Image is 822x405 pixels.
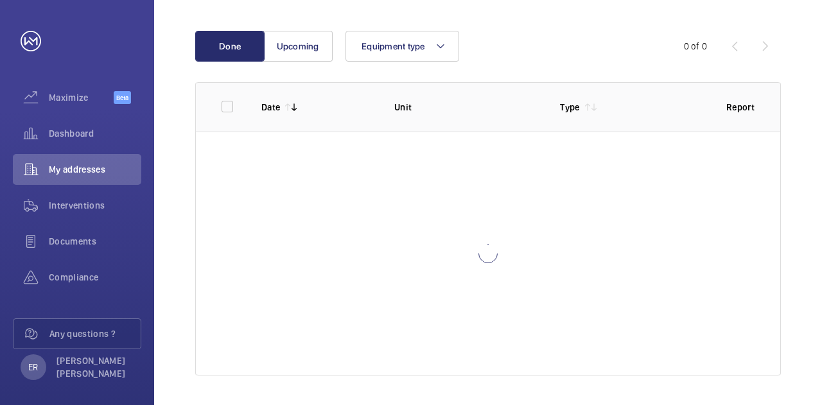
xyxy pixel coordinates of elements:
[57,354,134,380] p: [PERSON_NAME] [PERSON_NAME]
[49,199,141,212] span: Interventions
[195,31,265,62] button: Done
[394,101,540,114] p: Unit
[28,361,38,374] p: ER
[114,91,131,104] span: Beta
[560,101,579,114] p: Type
[49,127,141,140] span: Dashboard
[684,40,707,53] div: 0 of 0
[49,91,114,104] span: Maximize
[261,101,280,114] p: Date
[362,41,425,51] span: Equipment type
[49,327,141,340] span: Any questions ?
[726,101,755,114] p: Report
[345,31,459,62] button: Equipment type
[49,235,141,248] span: Documents
[49,163,141,176] span: My addresses
[49,271,141,284] span: Compliance
[263,31,333,62] button: Upcoming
